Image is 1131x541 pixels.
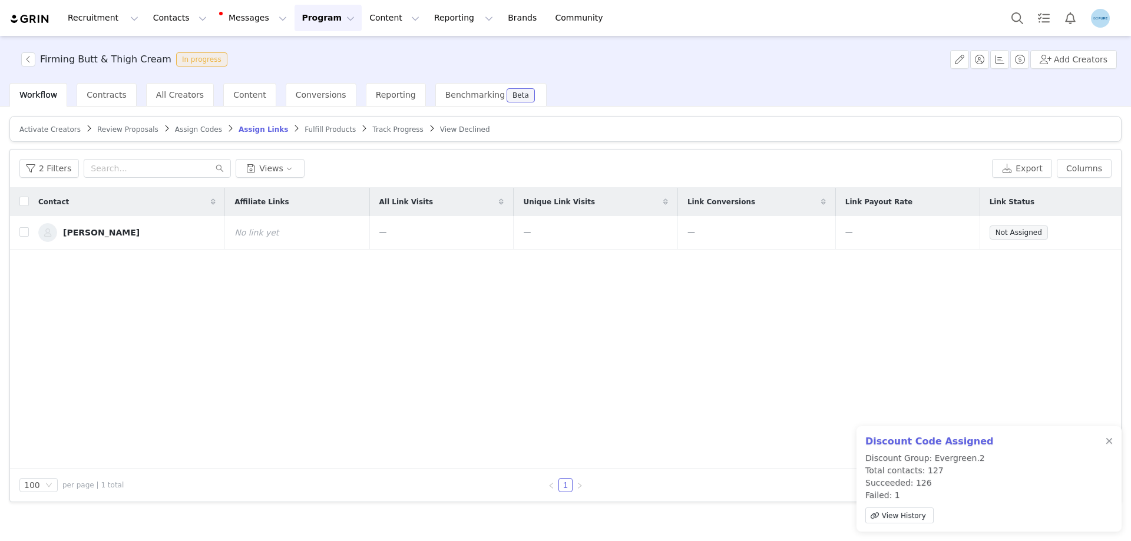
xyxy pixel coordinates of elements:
span: — [845,228,853,237]
span: View History [882,510,926,521]
span: — [379,228,387,237]
span: Not Assigned [990,225,1048,240]
span: Link Payout Rate [845,197,912,207]
span: per page | 1 total [62,480,124,490]
span: [object Object] [21,52,232,67]
h2: Discount Code Assigned [865,434,993,449]
span: Review Proposals [97,125,158,134]
span: Fulfill Products [305,125,356,134]
button: Search [1004,5,1030,31]
div: 100 [24,479,40,492]
span: View Declined [440,125,490,134]
button: Export [992,159,1052,178]
span: — [523,228,531,237]
button: Views [236,159,305,178]
button: Reporting [427,5,500,31]
span: Assign Links [239,125,288,134]
i: icon: left [548,482,555,489]
p: Discount Group: Evergreen.2 Total contacts: 127 Succeeded: 126 Failed: 1 [865,452,993,528]
span: Affiliate Links [234,197,289,207]
span: Link Status [990,197,1034,207]
a: Community [548,5,616,31]
span: Contact [38,197,69,207]
a: Tasks [1031,5,1057,31]
i: icon: down [45,482,52,490]
span: — [687,228,695,237]
span: All Link Visits [379,197,433,207]
button: Recruitment [61,5,145,31]
li: Previous Page [544,478,558,492]
img: grin logo [9,14,51,25]
button: Program [295,5,362,31]
h3: Firming Butt & Thigh Cream [40,52,171,67]
span: Reporting [376,90,416,99]
img: 841f9dad-ddbc-4e9b-ba62-1250345a8b2d--s.jpg [38,223,57,242]
button: Content [362,5,426,31]
span: Contracts [87,90,127,99]
span: Workflow [19,90,57,99]
a: [PERSON_NAME] [38,223,216,242]
a: 1 [559,479,572,492]
span: Unique Link Visits [523,197,595,207]
button: Columns [1057,159,1112,178]
a: Brands [501,5,547,31]
button: Contacts [146,5,214,31]
button: Add Creators [1030,50,1117,69]
span: No link yet [234,228,279,237]
span: In progress [176,52,227,67]
span: Content [233,90,266,99]
span: Conversions [296,90,346,99]
i: icon: right [576,482,583,489]
button: Profile [1084,9,1122,28]
i: icon: search [216,164,224,172]
span: All Creators [156,90,204,99]
button: Messages [214,5,294,31]
img: 6480d7a5-50c8-4045-ac5d-22a5aead743a.png [1091,9,1110,28]
div: Beta [512,92,529,99]
input: Search... [84,159,231,178]
span: Activate Creators [19,125,81,134]
span: Assign Codes [175,125,222,134]
span: Track Progress [372,125,423,134]
span: Benchmarking [445,90,505,99]
button: 2 Filters [19,159,79,178]
span: Link Conversions [687,197,755,207]
div: [PERSON_NAME] [63,228,140,237]
button: Notifications [1057,5,1083,31]
li: 1 [558,478,573,492]
a: View History [865,507,934,523]
li: Next Page [573,478,587,492]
